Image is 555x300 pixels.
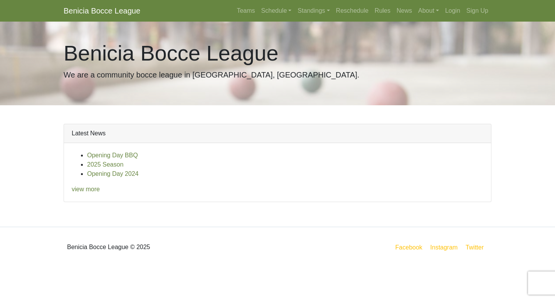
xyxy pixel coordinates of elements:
a: Rules [372,3,394,19]
a: Facebook [394,243,424,252]
a: Twitter [464,243,490,252]
p: We are a community bocce league in [GEOGRAPHIC_DATA], [GEOGRAPHIC_DATA]. [64,69,491,81]
a: About [415,3,442,19]
a: Standings [294,3,333,19]
a: Opening Day BBQ [87,152,138,158]
a: Instagram [429,243,459,252]
h1: Benicia Bocce League [64,40,491,66]
a: Reschedule [333,3,372,19]
div: Benicia Bocce League © 2025 [58,233,277,261]
div: Latest News [64,124,491,143]
a: Teams [234,3,258,19]
a: Benicia Bocce League [64,3,140,19]
a: Sign Up [463,3,491,19]
a: News [394,3,415,19]
a: Schedule [258,3,295,19]
a: view more [72,186,100,192]
a: Login [442,3,463,19]
a: Opening Day 2024 [87,170,138,177]
a: 2025 Season [87,161,123,168]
